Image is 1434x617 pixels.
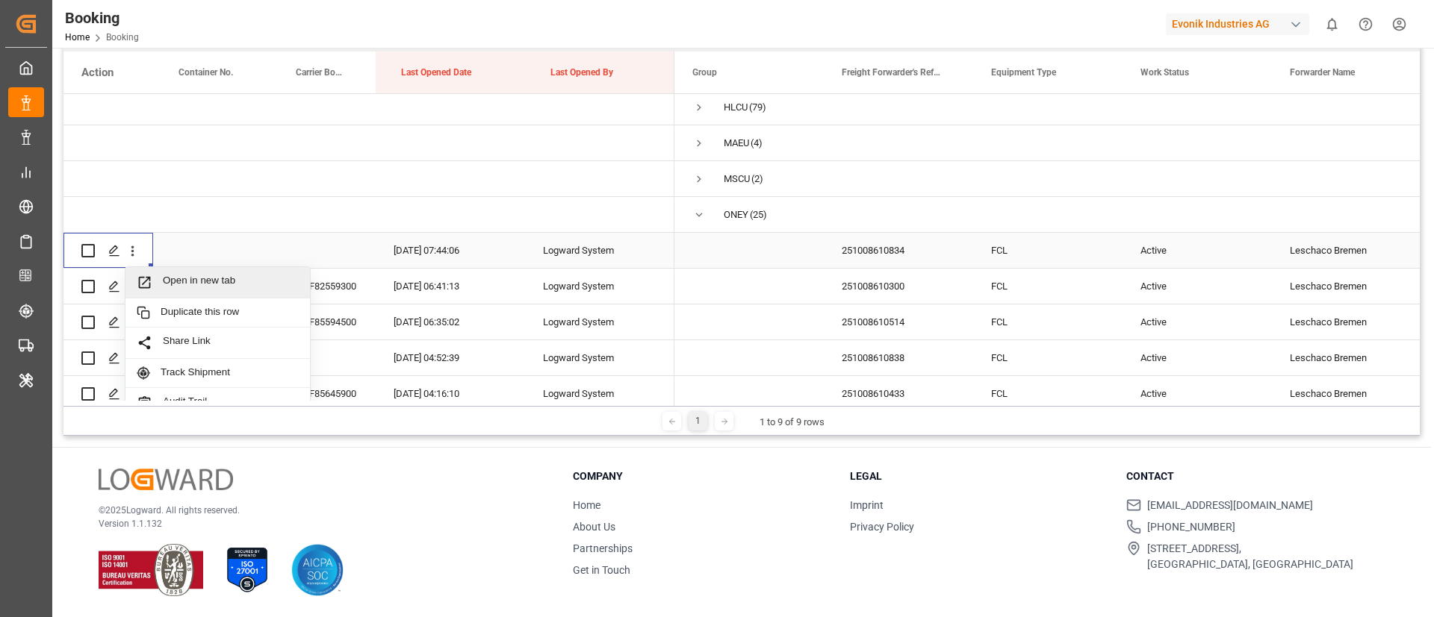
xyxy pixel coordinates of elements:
[525,304,674,339] div: Logward System
[724,162,750,196] div: MSCU
[724,198,748,232] div: ONEY
[1272,376,1421,411] div: Leschaco Bremen
[1166,13,1309,35] div: Evonik Industries AG
[973,233,1123,268] div: FCL
[270,304,376,339] div: HAMF85594500
[1140,67,1189,78] span: Work Status
[99,504,536,517] p: © 2025 Logward. All rights reserved.
[750,198,767,232] span: (25)
[1147,541,1353,572] span: [STREET_ADDRESS], [GEOGRAPHIC_DATA], [GEOGRAPHIC_DATA]
[751,126,763,160] span: (4)
[63,269,674,304] div: Press SPACE to select this row.
[63,233,674,269] div: Press SPACE to select this row.
[376,304,525,339] div: [DATE] 06:35:02
[573,542,633,554] a: Partnerships
[270,376,376,411] div: HAMF85645900
[65,7,139,29] div: Booking
[749,90,766,125] span: (79)
[1272,269,1421,304] div: Leschaco Bremen
[824,269,973,304] div: 251008610300
[1166,10,1315,38] button: Evonik Industries AG
[1290,67,1355,78] span: Forwarder Name
[824,376,973,411] div: 251008610433
[221,544,273,596] img: ISO 27001 Certification
[973,269,1123,304] div: FCL
[824,304,973,339] div: 251008610514
[63,90,674,125] div: Press SPACE to select this row.
[724,90,748,125] div: HLCU
[991,67,1056,78] span: Equipment Type
[81,66,114,79] div: Action
[1123,233,1272,268] div: Active
[850,521,914,533] a: Privacy Policy
[63,161,674,197] div: Press SPACE to select this row.
[824,233,973,268] div: 251008610834
[573,564,630,576] a: Get in Touch
[973,376,1123,411] div: FCL
[525,340,674,375] div: Logward System
[99,544,203,596] img: ISO 9001 & ISO 14001 Certification
[1123,376,1272,411] div: Active
[973,304,1123,339] div: FCL
[99,517,536,530] p: Version 1.1.132
[401,67,471,78] span: Last Opened Date
[1272,340,1421,375] div: Leschaco Bremen
[63,376,674,412] div: Press SPACE to select this row.
[1272,304,1421,339] div: Leschaco Bremen
[724,126,749,160] div: MAEU
[296,67,344,78] span: Carrier Booking No.
[824,340,973,375] div: 251008610838
[1123,340,1272,375] div: Active
[1123,304,1272,339] div: Active
[63,197,674,233] div: Press SPACE to select this row.
[573,499,600,511] a: Home
[376,269,525,304] div: [DATE] 06:41:13
[1126,469,1385,484] h3: Contact
[525,376,674,411] div: Logward System
[1349,7,1382,41] button: Help Center
[291,544,344,596] img: AICPA SOC
[760,415,825,430] div: 1 to 9 of 9 rows
[550,67,613,78] span: Last Opened By
[850,469,1108,484] h3: Legal
[179,67,233,78] span: Container No.
[1147,498,1313,513] span: [EMAIL_ADDRESS][DOMAIN_NAME]
[1123,269,1272,304] div: Active
[1272,233,1421,268] div: Leschaco Bremen
[376,376,525,411] div: [DATE] 04:16:10
[525,233,674,268] div: Logward System
[1147,519,1235,535] span: [PHONE_NUMBER]
[270,269,376,304] div: HAMF82559300
[692,67,717,78] span: Group
[850,499,884,511] a: Imprint
[573,521,615,533] a: About Us
[525,269,674,304] div: Logward System
[63,340,674,376] div: Press SPACE to select this row.
[376,340,525,375] div: [DATE] 04:52:39
[376,233,525,268] div: [DATE] 07:44:06
[63,304,674,340] div: Press SPACE to select this row.
[63,125,674,161] div: Press SPACE to select this row.
[751,162,763,196] span: (2)
[65,32,90,43] a: Home
[689,412,707,430] div: 1
[1315,7,1349,41] button: show 0 new notifications
[842,67,942,78] span: Freight Forwarder's Reference No.
[573,469,831,484] h3: Company
[973,340,1123,375] div: FCL
[99,469,233,490] img: Logward Logo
